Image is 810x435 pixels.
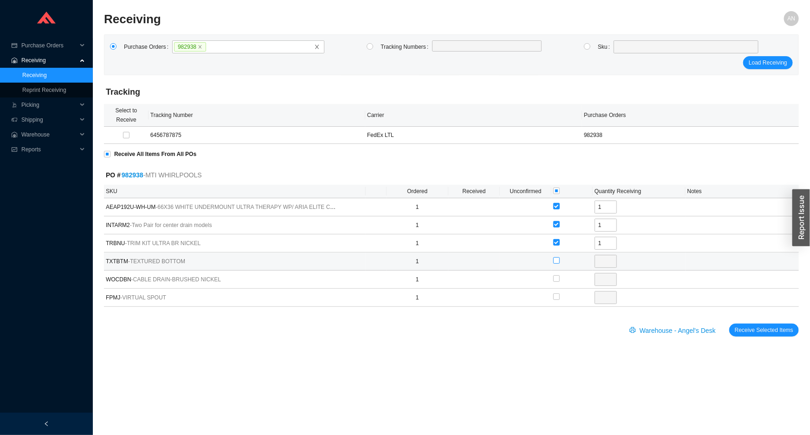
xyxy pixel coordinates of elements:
[106,239,338,248] span: TRBNU
[130,222,212,228] span: - Two Pair for center drain models
[124,40,172,53] label: Purchase Orders
[365,127,582,144] td: FedEx LTL
[22,72,47,78] a: Receiving
[106,275,338,284] span: WOCDBN
[21,142,77,157] span: Reports
[149,104,365,127] th: Tracking Number
[448,185,500,198] th: Received
[207,42,213,52] input: 982938closeclose
[686,185,799,198] th: Notes
[120,294,166,301] span: - VIRTUAL SPOUT
[743,56,793,69] button: Load Receiving
[21,112,77,127] span: Shipping
[387,253,448,271] td: 1
[629,327,638,334] span: printer
[114,151,196,157] strong: Receive All Items From All POs
[21,53,77,68] span: Receiving
[21,97,77,112] span: Picking
[198,45,202,49] span: close
[104,104,149,127] th: Select to Receive
[582,127,799,144] td: 982938
[387,234,448,253] td: 1
[131,276,221,283] span: - CABLE DRAIN-BRUSHED NICKEL
[749,58,787,67] span: Load Receiving
[582,104,799,127] th: Purchase Orders
[156,204,402,210] span: - 66X36 WHITE UNDERMOUNT ULTRA THERAPY WP/ ARIA ELITE COMBO [PERSON_NAME] 22
[106,257,338,266] span: TXTBTM
[106,221,338,230] span: INTARM2
[640,325,716,336] span: Warehouse - Angel's Desk
[593,185,686,198] th: Quantity Receiving
[387,216,448,234] td: 1
[104,11,625,27] h2: Receiving
[387,185,448,198] th: Ordered
[125,240,201,247] span: - TRIM KIT ULTRA BR NICKEL
[44,421,49,427] span: left
[624,324,724,337] button: printerWarehouse - Angel's Desk
[106,86,797,98] h4: Tracking
[729,324,799,337] button: Receive Selected Items
[387,198,448,216] td: 1
[381,40,432,53] label: Tracking Numbers
[500,185,551,198] th: Unconfirmed
[598,40,614,53] label: Sku
[21,38,77,53] span: Purchase Orders
[174,42,206,52] span: 982938
[314,44,320,50] span: close
[365,104,582,127] th: Carrier
[387,289,448,307] td: 1
[106,202,338,212] span: AEAP192U-WH-UM
[11,43,18,48] span: credit-card
[735,325,793,335] span: Receive Selected Items
[143,170,202,181] span: - MTI WHIRLPOOLS
[104,185,366,198] th: SKU
[106,293,338,302] span: FPMJ
[22,87,66,93] a: Reprint Receiving
[11,147,18,152] span: fund
[128,258,185,265] span: - TEXTURED BOTTOM
[106,171,143,179] strong: PO #
[788,11,796,26] span: AN
[21,127,77,142] span: Warehouse
[149,127,365,144] td: 6456787875
[387,271,448,289] td: 1
[122,171,143,179] a: 982938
